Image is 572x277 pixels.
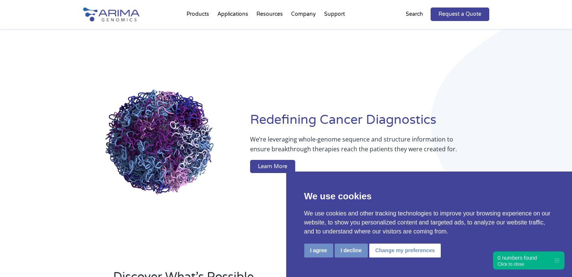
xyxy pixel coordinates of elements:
button: I decline [335,244,368,257]
h1: Redefining Cancer Diagnostics [250,111,489,134]
a: Request a Quote [431,8,489,21]
p: We’re leveraging whole-genome sequence and structure information to ensure breakthrough therapies... [250,134,459,160]
p: We use cookies and other tracking technologies to improve your browsing experience on our website... [304,209,554,236]
button: Change my preferences [369,244,441,257]
button: I agree [304,244,333,257]
p: Search [406,9,423,19]
p: We use cookies [304,190,554,203]
img: Arima-Genomics-logo [83,8,140,21]
a: Learn More [250,160,295,173]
